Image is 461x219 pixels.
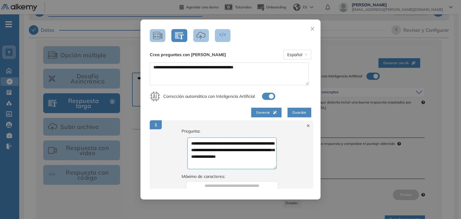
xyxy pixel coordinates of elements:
[182,128,200,134] span: Pregunta :
[182,173,225,180] span: Máximo de caracteres :
[150,51,226,58] b: Crea preguntas con [PERSON_NAME]
[251,108,282,117] button: Generar
[431,190,461,219] iframe: Chat Widget
[304,19,321,36] button: Close
[287,50,308,59] span: Español
[155,122,157,127] span: 1
[431,190,461,219] div: Widget de chat
[150,91,255,102] span: Corrección automática con Inteligencia Artificial
[256,110,277,115] span: Generar
[292,110,306,115] span: Guardar
[310,26,315,31] span: close
[288,108,311,117] button: Guardar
